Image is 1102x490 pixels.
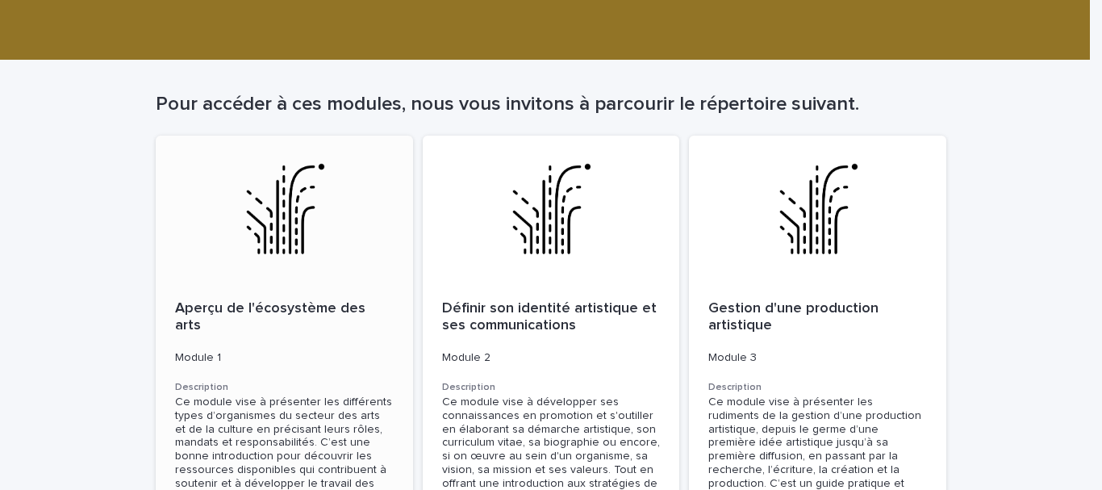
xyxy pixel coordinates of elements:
[156,93,946,116] h1: Pour accéder à ces modules, nous vous invitons à parcourir le répertoire suivant.
[708,351,927,365] p: Module 3
[442,381,661,394] h3: Description
[175,351,394,365] p: Module 1
[442,351,661,365] p: Module 2
[175,381,394,394] h3: Description
[708,381,927,394] h3: Description
[708,300,927,335] p: Gestion d'une production artistique
[175,300,394,335] p: Aperçu de l'écosystème des arts
[442,300,661,335] p: Définir son identité artistique et ses communications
